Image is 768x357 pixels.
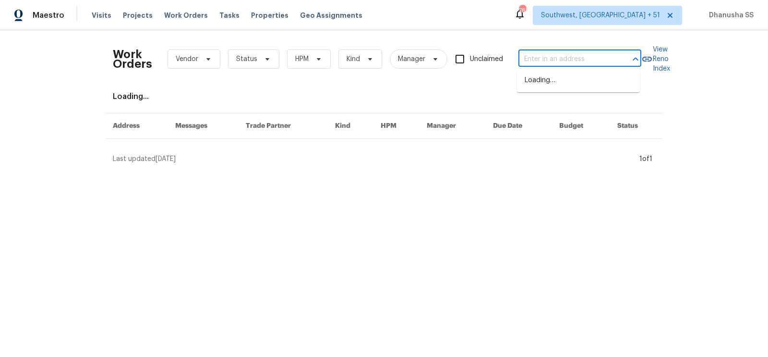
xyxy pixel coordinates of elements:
[629,52,642,66] button: Close
[238,113,328,139] th: Trade Partner
[164,11,208,20] span: Work Orders
[156,156,176,162] span: [DATE]
[610,113,663,139] th: Status
[639,154,652,164] div: 1 of 1
[113,92,655,101] div: Loading...
[236,54,257,64] span: Status
[517,69,640,92] div: Loading…
[519,6,526,15] div: 763
[295,54,309,64] span: HPM
[398,54,425,64] span: Manager
[518,52,614,67] input: Enter in an address
[113,154,636,164] div: Last updated
[300,11,362,20] span: Geo Assignments
[176,54,198,64] span: Vendor
[33,11,64,20] span: Maestro
[327,113,373,139] th: Kind
[105,113,168,139] th: Address
[92,11,111,20] span: Visits
[219,12,240,19] span: Tasks
[168,113,238,139] th: Messages
[485,113,552,139] th: Due Date
[113,49,152,69] h2: Work Orders
[251,11,288,20] span: Properties
[552,113,610,139] th: Budget
[641,45,670,74] a: View Reno Index
[541,11,660,20] span: Southwest, [GEOGRAPHIC_DATA] + 51
[470,54,503,64] span: Unclaimed
[705,11,754,20] span: Dhanusha SS
[373,113,419,139] th: HPM
[419,113,485,139] th: Manager
[347,54,360,64] span: Kind
[123,11,153,20] span: Projects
